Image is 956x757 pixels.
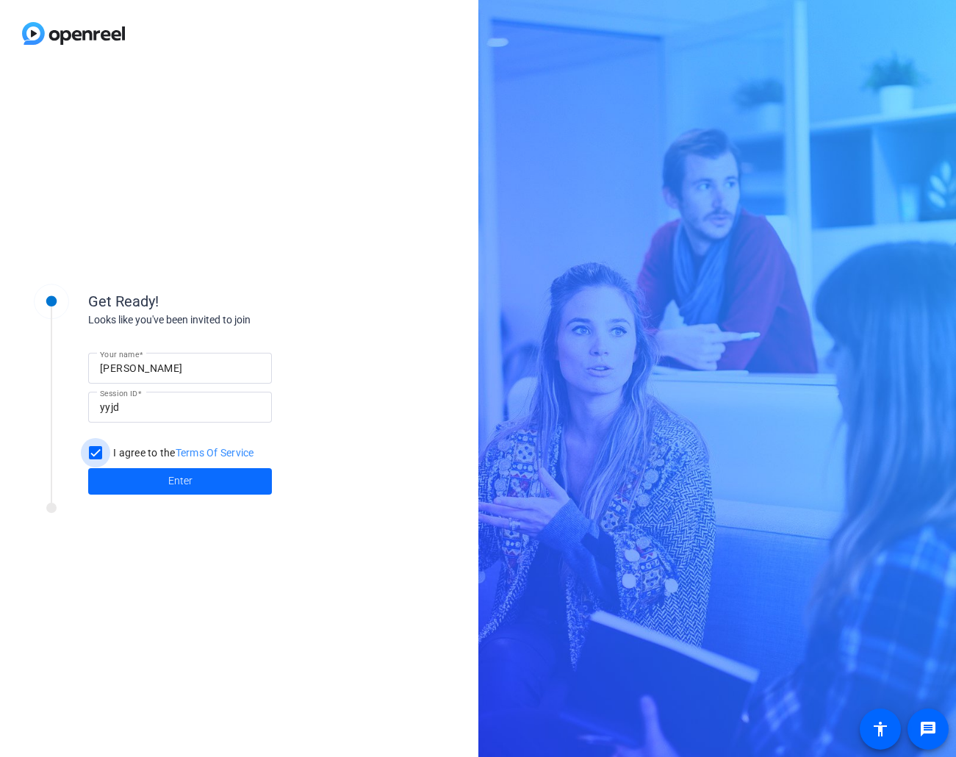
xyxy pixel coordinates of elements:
[110,445,254,460] label: I agree to the
[919,720,937,738] mat-icon: message
[88,312,382,328] div: Looks like you've been invited to join
[168,473,193,489] span: Enter
[100,389,137,398] mat-label: Session ID
[88,468,272,495] button: Enter
[100,350,139,359] mat-label: Your name
[176,447,254,459] a: Terms Of Service
[88,290,382,312] div: Get Ready!
[871,720,889,738] mat-icon: accessibility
